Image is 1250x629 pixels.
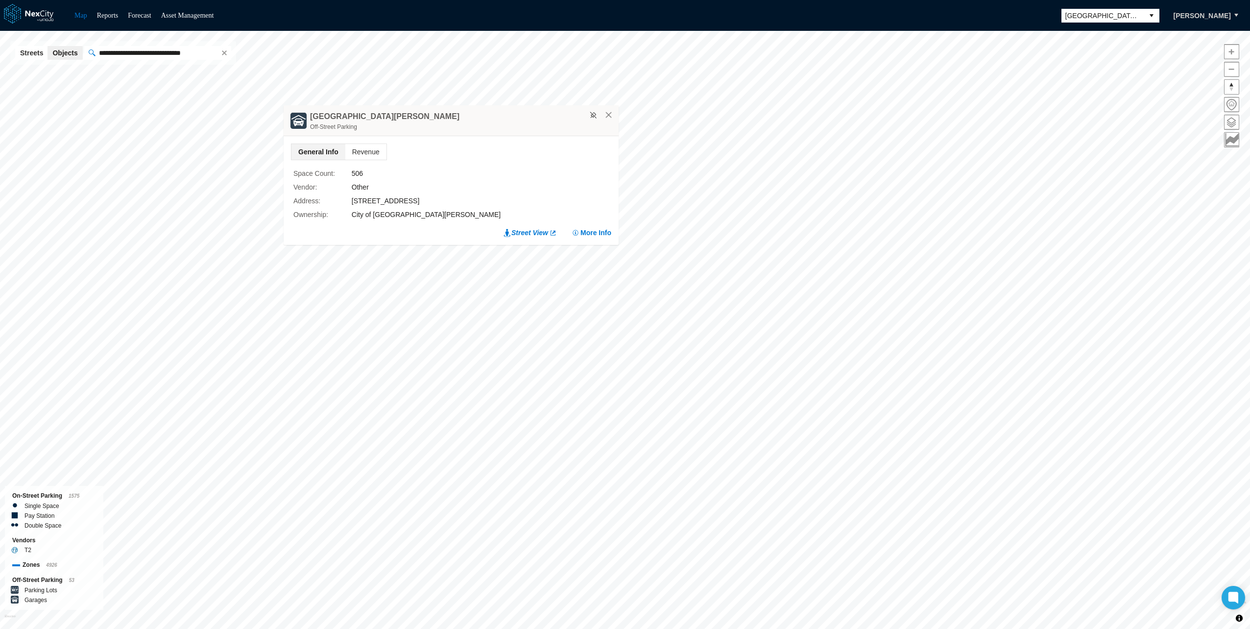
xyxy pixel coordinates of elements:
[1224,44,1239,59] button: Zoom in
[1224,79,1239,95] button: Reset bearing to north
[1225,62,1239,76] span: Zoom out
[74,12,87,19] a: Map
[291,144,345,160] span: General Info
[293,209,352,220] label: Ownership :
[1174,11,1231,21] span: [PERSON_NAME]
[352,182,584,193] div: Other
[161,12,214,19] a: Asset Management
[580,228,611,238] span: More Info
[24,521,61,531] label: Double Space
[1236,613,1242,624] span: Toggle attribution
[352,195,584,206] div: [STREET_ADDRESS]
[604,111,613,120] button: Close popup
[4,615,16,626] a: Mapbox homepage
[24,595,47,605] label: Garages
[310,122,614,132] div: Off-Street Parking
[12,575,96,585] div: Off-Street Parking
[128,12,151,19] a: Forecast
[12,560,96,570] div: Zones
[504,228,557,238] a: Street View
[217,46,231,60] span: clear
[1065,11,1140,21] span: [GEOGRAPHIC_DATA][PERSON_NAME]
[69,578,74,583] span: 53
[511,228,548,238] span: Street View
[1224,62,1239,77] button: Zoom out
[1224,97,1239,112] button: Home
[1225,80,1239,94] span: Reset bearing to north
[69,493,79,499] span: 1575
[1224,132,1239,147] button: Key metrics
[572,228,611,238] button: More Info
[48,46,82,60] button: Objects
[352,209,584,220] div: City of [GEOGRAPHIC_DATA][PERSON_NAME]
[590,112,597,119] img: svg%3e
[24,511,54,521] label: Pay Station
[1225,45,1239,59] span: Zoom in
[12,491,96,501] div: On-Street Parking
[46,562,57,568] span: 4926
[293,195,352,206] label: Address :
[293,182,352,193] label: Vendor :
[15,46,48,60] button: Streets
[310,111,459,122] h4: [GEOGRAPHIC_DATA][PERSON_NAME]
[1163,7,1241,24] button: [PERSON_NAME]
[24,585,57,595] label: Parking Lots
[20,48,43,58] span: Streets
[1233,612,1245,624] button: Toggle attribution
[52,48,77,58] span: Objects
[12,535,96,545] div: Vendors
[24,501,59,511] label: Single Space
[97,12,119,19] a: Reports
[352,168,584,179] div: 506
[1224,115,1239,130] button: Layers management
[345,144,386,160] span: Revenue
[1144,9,1159,23] button: select
[24,545,31,555] label: T2
[293,168,352,179] label: Space Count :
